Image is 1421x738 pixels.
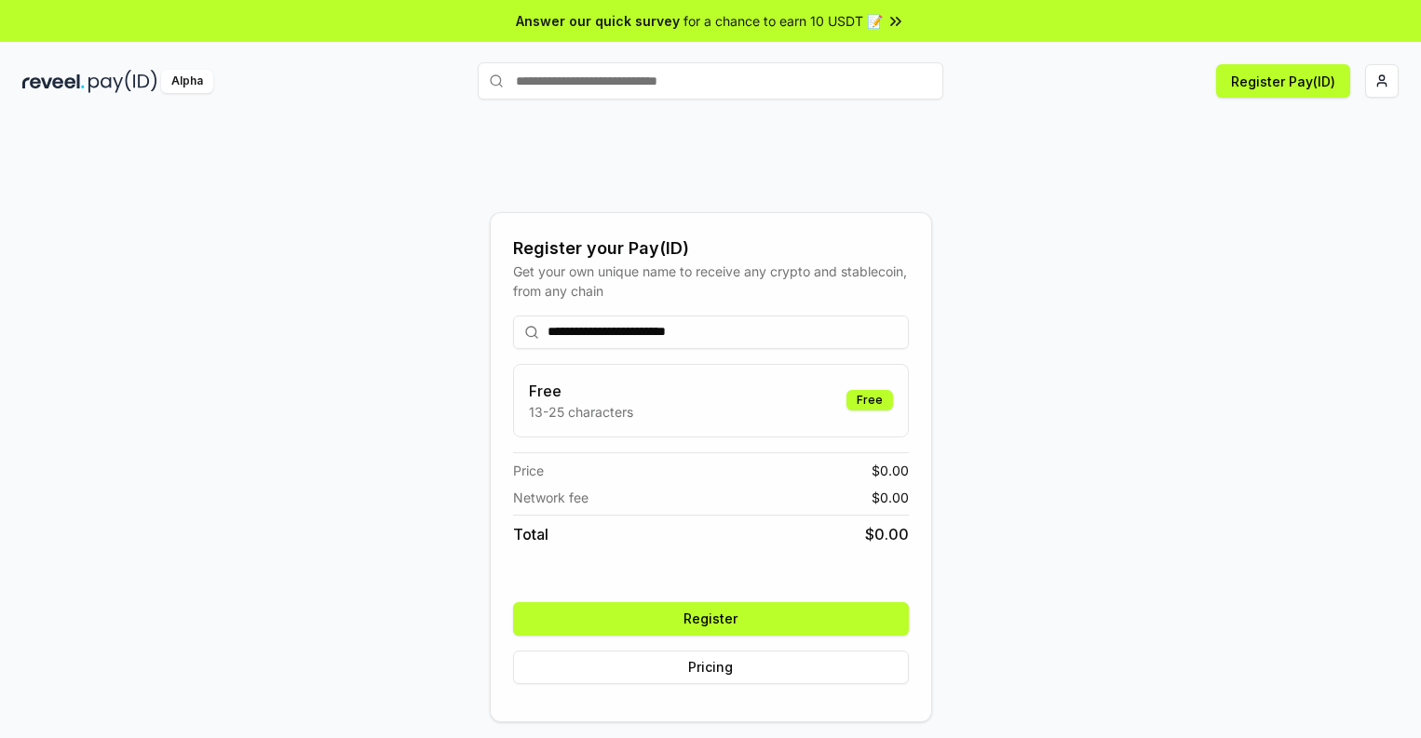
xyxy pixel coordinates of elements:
[865,523,909,545] span: $ 0.00
[872,488,909,507] span: $ 0.00
[1216,64,1350,98] button: Register Pay(ID)
[846,390,893,410] div: Free
[513,602,909,636] button: Register
[513,651,909,684] button: Pricing
[161,70,213,93] div: Alpha
[513,262,909,301] div: Get your own unique name to receive any crypto and stablecoin, from any chain
[516,11,680,31] span: Answer our quick survey
[872,461,909,480] span: $ 0.00
[22,70,85,93] img: reveel_dark
[513,523,548,545] span: Total
[513,235,909,262] div: Register your Pay(ID)
[88,70,157,93] img: pay_id
[513,461,544,480] span: Price
[683,11,883,31] span: for a chance to earn 10 USDT 📝
[513,488,589,507] span: Network fee
[529,402,633,422] p: 13-25 characters
[529,380,633,402] h3: Free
